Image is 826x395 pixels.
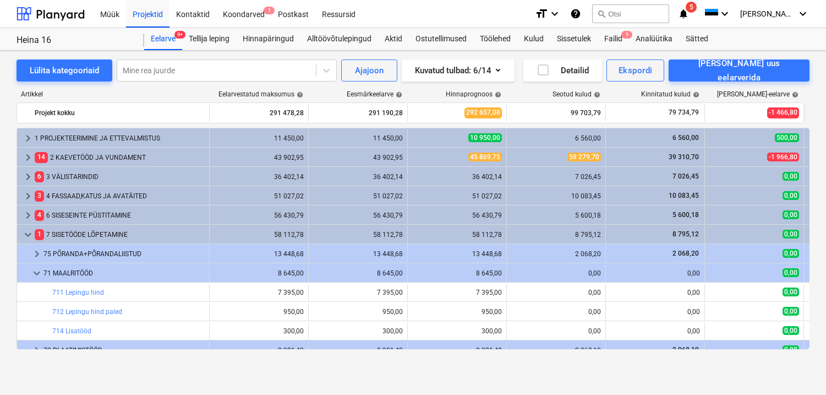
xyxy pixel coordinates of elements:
[35,207,205,224] div: 6 SISESEINTE PÜSTITAMINE
[393,91,402,98] span: help
[43,264,205,282] div: 71 MAALRITÖÖD
[30,63,99,78] div: Lülita kategooriaid
[553,90,600,98] div: Seotud kulud
[21,151,35,164] span: keyboard_arrow_right
[537,63,589,78] div: Detailid
[17,90,209,98] div: Artikkel
[412,231,502,239] div: 58 112,78
[21,190,35,203] span: keyboard_arrow_right
[313,231,403,239] div: 58 112,78
[567,153,601,161] span: 59 279,70
[341,59,397,82] button: Ajajoon
[35,129,205,147] div: 1 PROJEKTEERIMINE JA ETTEVALMISTUS
[686,2,697,13] span: 5
[796,7,809,20] i: keyboard_arrow_down
[409,28,473,50] div: Ostutellimused
[511,104,601,122] div: 99 703,79
[668,153,700,161] span: 39 310,70
[511,231,601,239] div: 8 795,12
[412,212,502,219] div: 56 430,79
[300,28,378,50] a: Alltöövõtulepingud
[313,347,403,354] div: 8 981,40
[783,172,799,181] span: 0,00
[629,28,679,50] a: Analüütika
[610,308,700,316] div: 0,00
[52,289,104,296] a: 711 Lepingu hind
[214,327,304,335] div: 300,00
[668,192,700,199] span: 10 083,45
[548,7,561,20] i: keyboard_arrow_down
[412,269,502,277] div: 8 645,00
[35,152,48,163] span: 14
[678,7,689,20] i: notifications
[313,289,403,296] div: 7 395,00
[313,104,403,122] div: 291 190,28
[313,269,403,277] div: 8 645,00
[669,59,809,82] button: [PERSON_NAME] uus eelarverida
[783,191,799,200] span: 0,00
[783,307,799,316] span: 0,00
[681,56,797,85] div: [PERSON_NAME] uus eelarverida
[412,308,502,316] div: 950,00
[182,28,236,50] a: Tellija leping
[21,132,35,145] span: keyboard_arrow_right
[214,104,304,122] div: 291 478,28
[313,154,403,161] div: 43 902,95
[214,192,304,200] div: 51 027,02
[570,7,581,20] i: Abikeskus
[52,308,122,316] a: 712 Lepingu hind paled
[767,107,799,118] span: -1 466,80
[783,268,799,277] span: 0,00
[412,250,502,258] div: 13 448,68
[767,153,799,161] span: -1 966,80
[671,250,700,257] span: 2 068,20
[679,28,715,50] a: Sätted
[17,59,112,82] button: Lülita kategooriaid
[592,91,600,98] span: help
[144,28,182,50] div: Eelarve
[740,9,795,18] span: [PERSON_NAME]
[468,153,502,161] span: 45 869,75
[790,91,798,98] span: help
[783,210,799,219] span: 0,00
[21,228,35,241] span: keyboard_arrow_down
[610,269,700,277] div: 0,00
[446,90,501,98] div: Hinnaprognoos
[671,230,700,238] span: 8 795,12
[718,7,731,20] i: keyboard_arrow_down
[412,192,502,200] div: 51 027,02
[214,250,304,258] div: 13 448,68
[610,327,700,335] div: 0,00
[783,249,799,258] span: 0,00
[619,63,652,78] div: Ekspordi
[511,347,601,354] div: 2 068,10
[771,342,826,395] div: Chat Widget
[468,133,502,142] span: 10 950,00
[606,59,664,82] button: Ekspordi
[313,173,403,181] div: 36 402,14
[550,28,598,50] a: Sissetulek
[35,187,205,205] div: 4 FASSAAD,KATUS JA AVATÄITED
[511,308,601,316] div: 0,00
[511,173,601,181] div: 7 026,45
[214,308,304,316] div: 950,00
[511,289,601,296] div: 0,00
[214,347,304,354] div: 8 981,40
[412,173,502,181] div: 36 402,14
[598,28,629,50] a: Failid1
[783,326,799,335] span: 0,00
[783,230,799,239] span: 0,00
[214,289,304,296] div: 7 395,00
[35,226,205,244] div: 7 SISETÖÖDE LÕPETAMINE
[517,28,550,50] a: Kulud
[511,134,601,142] div: 6 560,00
[144,28,182,50] a: Eelarve9+
[717,90,798,98] div: [PERSON_NAME]-eelarve
[214,212,304,219] div: 56 430,79
[671,211,700,219] span: 5 600,18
